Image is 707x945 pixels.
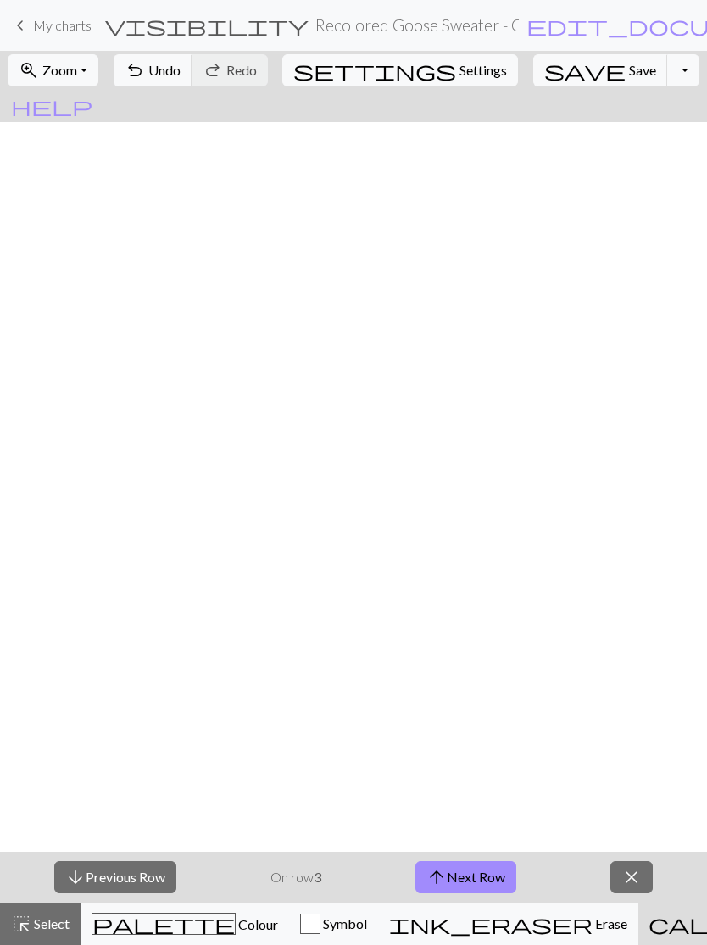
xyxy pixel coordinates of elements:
[293,58,456,82] span: settings
[92,912,235,936] span: palette
[114,54,192,86] button: Undo
[65,865,86,889] span: arrow_downward
[10,11,92,40] a: My charts
[270,867,321,887] p: On row
[415,861,516,893] button: Next Row
[315,15,519,35] h2: Recolored Goose Sweater - Country Knits / Widened Goose Front
[314,869,321,885] strong: 3
[19,58,39,82] span: zoom_in
[293,60,456,81] i: Settings
[593,915,627,931] span: Erase
[54,861,176,893] button: Previous Row
[10,14,31,37] span: keyboard_arrow_left
[8,54,98,86] button: Zoom
[320,915,367,931] span: Symbol
[426,865,447,889] span: arrow_upward
[148,62,181,78] span: Undo
[11,912,31,936] span: highlight_alt
[105,14,309,37] span: visibility
[629,62,656,78] span: Save
[33,17,92,33] span: My charts
[42,62,77,78] span: Zoom
[125,58,145,82] span: undo
[389,912,593,936] span: ink_eraser
[31,915,70,931] span: Select
[282,54,518,86] button: SettingsSettings
[621,865,642,889] span: close
[81,903,289,945] button: Colour
[459,60,507,81] span: Settings
[236,916,278,932] span: Colour
[11,94,92,118] span: help
[289,903,378,945] button: Symbol
[544,58,626,82] span: save
[378,903,638,945] button: Erase
[533,54,668,86] button: Save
